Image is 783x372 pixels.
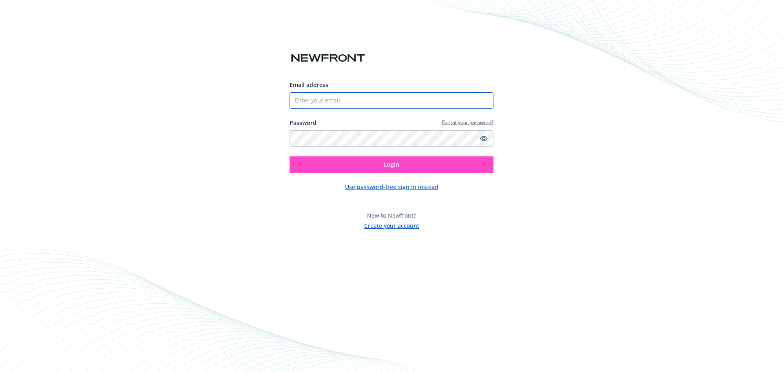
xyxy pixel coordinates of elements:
button: Use password-free sign in instead [345,183,438,191]
span: New to Newfront? [367,212,416,219]
a: Show password [479,134,489,143]
label: Password [290,118,316,127]
input: Enter your password [290,130,493,147]
a: Forgot your password? [442,119,493,126]
button: Login [290,156,493,173]
span: Login [384,160,399,168]
input: Enter your email [290,92,493,109]
img: Newfront logo [290,51,367,65]
span: Email address [290,81,328,89]
button: Create your account [364,220,419,230]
